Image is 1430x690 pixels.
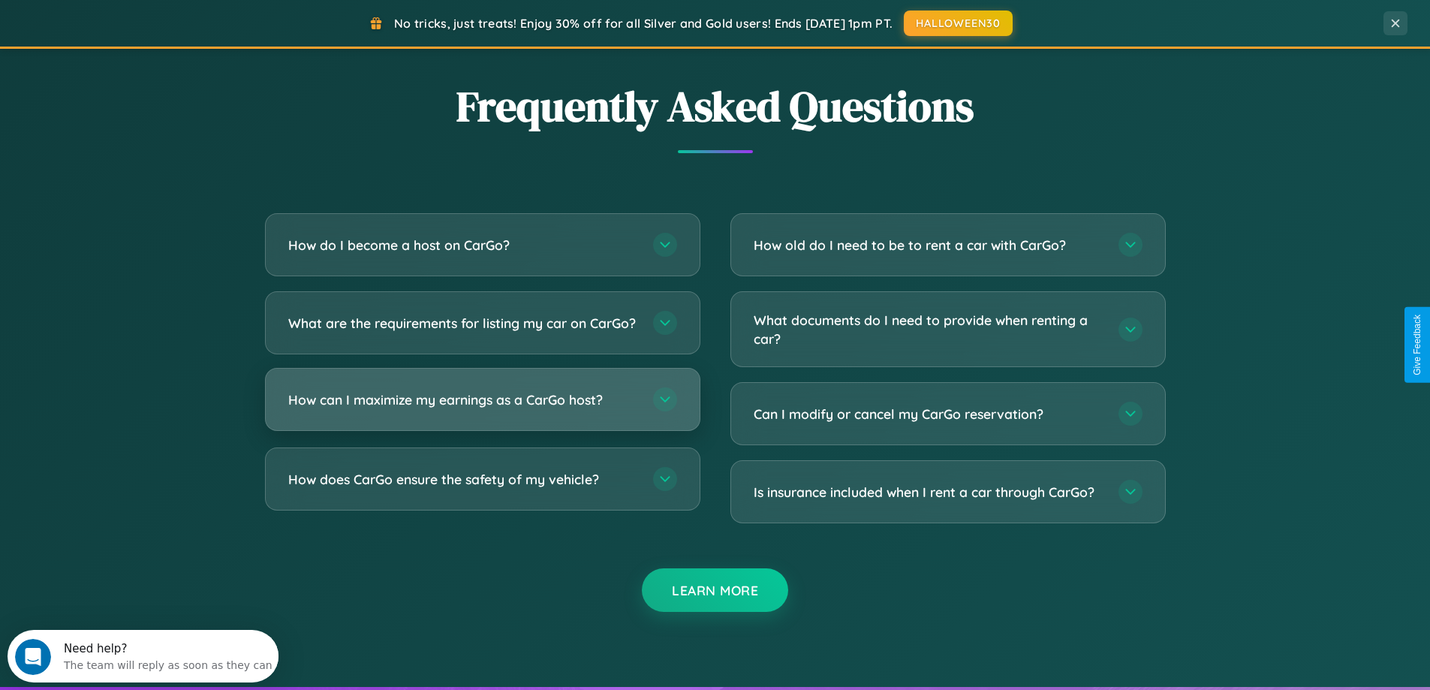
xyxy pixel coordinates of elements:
[642,568,788,612] button: Learn More
[288,470,638,489] h3: How does CarGo ensure the safety of my vehicle?
[904,11,1013,36] button: HALLOWEEN30
[394,16,893,31] span: No tricks, just treats! Enjoy 30% off for all Silver and Gold users! Ends [DATE] 1pm PT.
[8,630,278,682] iframe: Intercom live chat discovery launcher
[1412,315,1422,375] div: Give Feedback
[288,390,638,409] h3: How can I maximize my earnings as a CarGo host?
[288,236,638,255] h3: How do I become a host on CarGo?
[288,314,638,333] h3: What are the requirements for listing my car on CarGo?
[6,6,279,47] div: Open Intercom Messenger
[56,13,265,25] div: Need help?
[56,25,265,41] div: The team will reply as soon as they can
[754,236,1103,255] h3: How old do I need to be to rent a car with CarGo?
[754,405,1103,423] h3: Can I modify or cancel my CarGo reservation?
[265,77,1166,135] h2: Frequently Asked Questions
[15,639,51,675] iframe: Intercom live chat
[754,483,1103,502] h3: Is insurance included when I rent a car through CarGo?
[754,311,1103,348] h3: What documents do I need to provide when renting a car?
